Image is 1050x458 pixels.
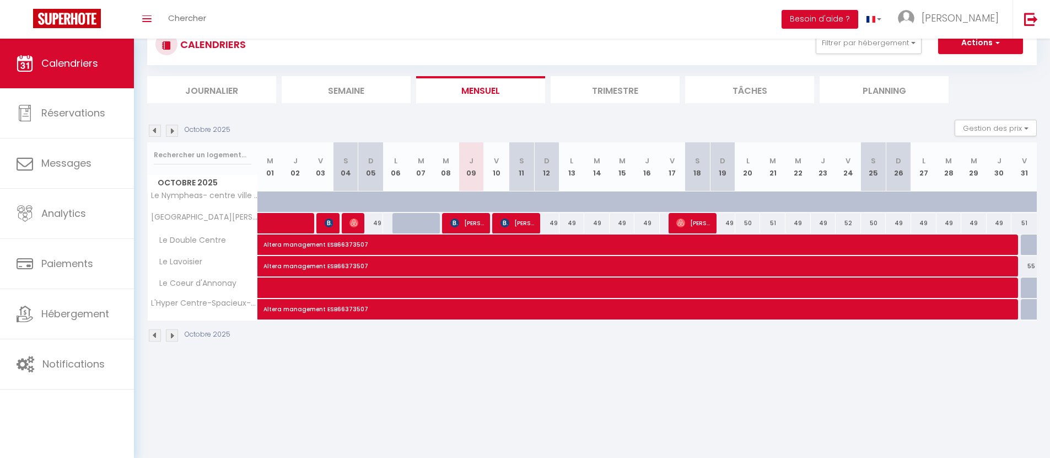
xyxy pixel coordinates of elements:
[836,213,861,233] div: 52
[660,142,685,191] th: 17
[408,142,434,191] th: 07
[551,76,680,103] li: Trimestre
[443,156,449,166] abbr: M
[149,299,260,307] span: L'Hyper Centre-Spacieux-Terrasse
[820,76,949,103] li: Planning
[282,76,411,103] li: Semaine
[610,142,635,191] th: 15
[308,142,333,191] th: 03
[811,142,836,191] th: 23
[168,12,206,24] span: Chercher
[746,156,750,166] abbr: L
[450,212,484,233] span: [PERSON_NAME]
[795,156,801,166] abbr: M
[695,156,700,166] abbr: S
[936,142,962,191] th: 28
[886,142,911,191] th: 26
[149,278,239,290] span: Le Coeur d'Annonay
[416,76,545,103] li: Mensuel
[559,213,585,233] div: 49
[936,213,962,233] div: 49
[1011,213,1037,233] div: 51
[846,156,850,166] abbr: V
[997,156,1001,166] abbr: J
[258,142,283,191] th: 01
[896,156,901,166] abbr: D
[263,228,1024,249] span: Altera management ESB66373507
[735,142,761,191] th: 20
[333,142,358,191] th: 04
[343,156,348,166] abbr: S
[811,213,836,233] div: 49
[594,156,600,166] abbr: M
[358,213,384,233] div: 49
[368,156,374,166] abbr: D
[434,142,459,191] th: 08
[670,156,675,166] abbr: V
[41,257,93,270] span: Paiements
[961,213,987,233] div: 49
[720,156,725,166] abbr: D
[318,156,323,166] abbr: V
[41,307,109,321] span: Hébergement
[676,212,710,233] span: [PERSON_NAME]
[258,256,283,277] a: Altera management ESB66373507
[149,256,205,268] span: Le Lavoisier
[500,212,534,233] span: [PERSON_NAME]
[544,156,550,166] abbr: D
[785,213,811,233] div: 49
[785,142,811,191] th: 22
[534,213,559,233] div: 49
[469,156,473,166] abbr: J
[645,156,649,166] abbr: J
[769,156,776,166] abbr: M
[922,11,999,25] span: [PERSON_NAME]
[149,213,260,221] span: [GEOGRAPHIC_DATA][PERSON_NAME]
[961,142,987,191] th: 29
[871,156,876,166] abbr: S
[685,76,814,103] li: Tâches
[41,106,105,120] span: Réservations
[922,156,925,166] abbr: L
[898,10,914,26] img: ...
[258,299,283,320] a: Altera management ESB66373507
[816,32,922,54] button: Filtrer par hébergement
[610,213,635,233] div: 49
[861,142,886,191] th: 25
[459,142,484,191] th: 09
[149,235,229,247] span: Le Double Centre
[821,156,825,166] abbr: J
[154,145,251,165] input: Rechercher un logement...
[685,142,710,191] th: 18
[349,212,358,233] span: [PERSON_NAME]
[710,213,735,233] div: 49
[147,76,276,103] li: Journalier
[293,156,298,166] abbr: J
[861,213,886,233] div: 50
[383,142,408,191] th: 06
[945,156,952,166] abbr: M
[938,32,1023,54] button: Actions
[42,357,105,371] span: Notifications
[41,206,86,220] span: Analytics
[185,329,230,340] p: Octobre 2025
[263,293,1024,314] span: Altera management ESB66373507
[519,156,524,166] abbr: S
[570,156,573,166] abbr: L
[177,32,246,57] h3: CALENDRIERS
[484,142,509,191] th: 10
[911,213,936,233] div: 49
[987,142,1012,191] th: 30
[584,213,610,233] div: 49
[955,120,1037,136] button: Gestion des prix
[149,191,260,200] span: Le Nympheas- centre ville -[GEOGRAPHIC_DATA]
[971,156,977,166] abbr: M
[634,142,660,191] th: 16
[185,125,230,135] p: Octobre 2025
[358,142,384,191] th: 05
[509,142,534,191] th: 11
[760,213,785,233] div: 51
[1011,142,1037,191] th: 31
[263,250,1024,271] span: Altera management ESB66373507
[710,142,735,191] th: 19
